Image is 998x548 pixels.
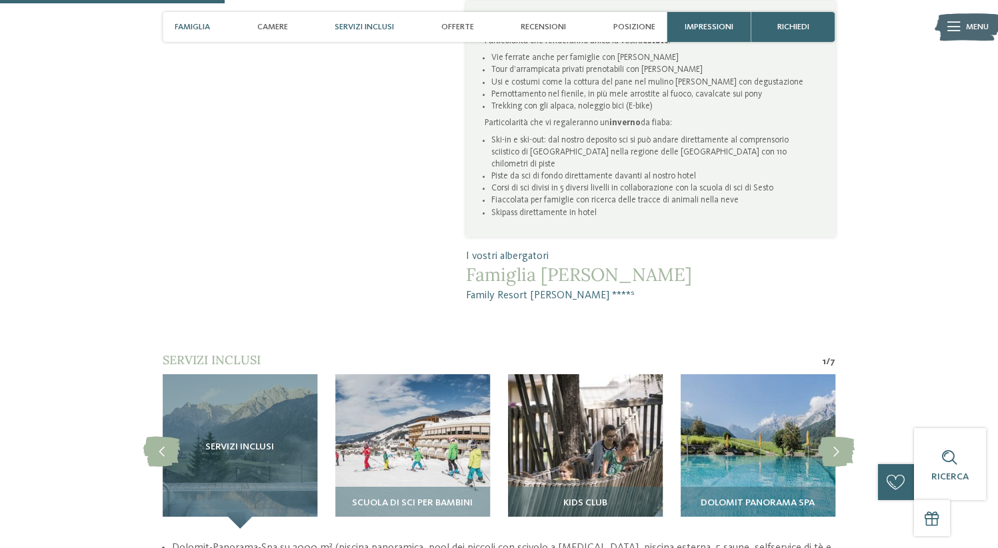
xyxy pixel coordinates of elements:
li: Ski-in e ski-out: dal nostro deposito sci si può andare direttamente al comprensorio sciistico di... [491,135,817,170]
span: Dolomit Panorama SPA [701,498,815,509]
span: Famiglia [PERSON_NAME] [466,264,835,285]
li: Usi e costumi come la cottura del pane nel mulino [PERSON_NAME] con degustazione [491,77,817,89]
span: Servizi inclusi [205,442,274,453]
li: Corsi di sci divisi in 5 diversi livelli in collaborazione con la scuola di sci di Sesto [491,182,817,194]
span: Family Resort [PERSON_NAME] ****ˢ [466,288,835,304]
span: Impressioni [685,22,733,32]
li: Vie ferrate anche per famiglie con [PERSON_NAME] [491,52,817,64]
img: Il nostro family hotel a Sesto, il vostro rifugio sulle Dolomiti. [335,374,490,529]
li: Pernottamento nel fienile, in più mele arrostite al fuoco, cavalcate sui pony [491,89,817,101]
span: Famiglia [175,22,210,32]
span: Ricerca [931,472,969,481]
img: Il nostro family hotel a Sesto, il vostro rifugio sulle Dolomiti. [681,374,835,529]
li: Trekking con gli alpaca, noleggio bici (E-bike) [491,101,817,113]
li: Piste da sci di fondo direttamente davanti al nostro hotel [491,170,817,182]
p: Particolarità che vi regaleranno un da fiaba: [485,117,817,129]
strong: estate [643,37,669,45]
span: Servizi inclusi [163,352,261,368]
img: Il nostro family hotel a Sesto, il vostro rifugio sulle Dolomiti. [508,374,663,529]
span: Kids Club [563,498,607,509]
span: 1 [823,355,826,368]
strong: inverno [609,119,641,127]
span: richiedi [777,22,809,32]
li: Tour d’arrampicata privati prenotabili con [PERSON_NAME] [491,64,817,76]
span: Camere [257,22,288,32]
span: Offerte [441,22,474,32]
span: Posizione [613,22,655,32]
li: Fiaccolata per famiglie con ricerca delle tracce di animali nella neve [491,194,817,206]
span: / [826,355,830,368]
li: Skipass direttamente in hotel [491,207,817,219]
span: Scuola di sci per bambini [352,498,473,509]
span: Recensioni [521,22,566,32]
span: 7 [830,355,835,368]
span: Servizi inclusi [335,22,394,32]
span: I vostri albergatori [466,249,835,264]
